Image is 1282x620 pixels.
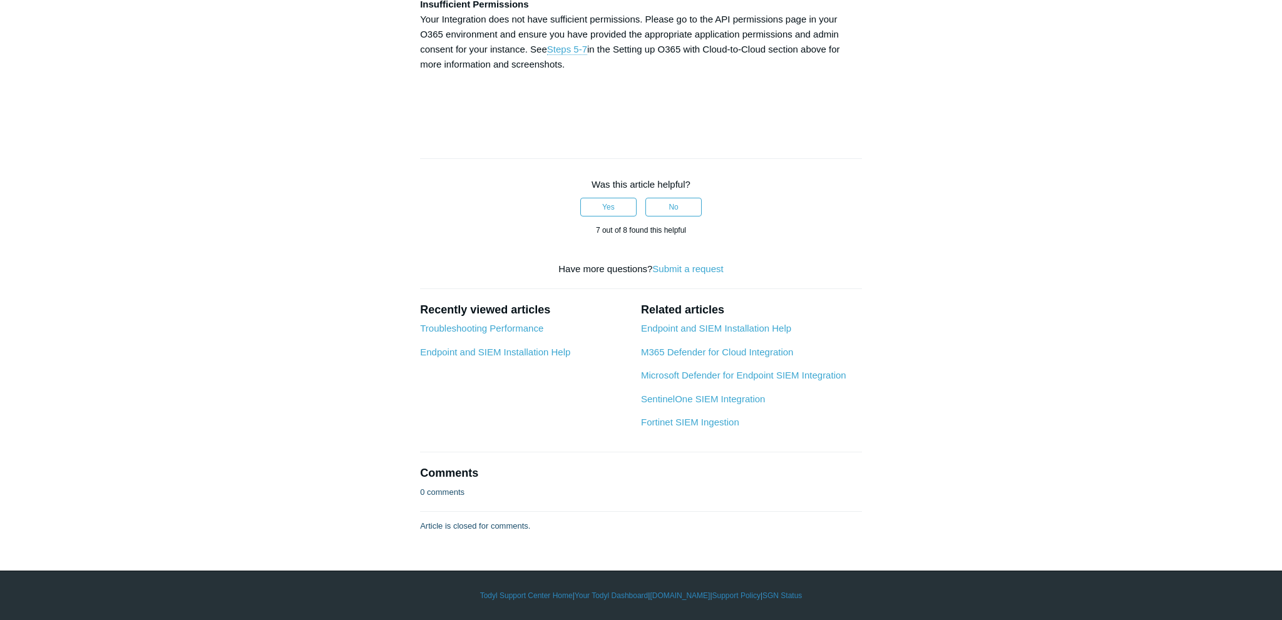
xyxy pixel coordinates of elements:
a: SGN Status [762,590,802,601]
a: Support Policy [712,590,761,601]
a: Your Todyl Dashboard [575,590,648,601]
a: Submit a request [652,263,723,274]
button: This article was helpful [580,198,637,216]
h2: Comments [420,465,862,482]
div: Have more questions? [420,262,862,277]
span: Was this article helpful? [592,179,690,190]
a: SentinelOne SIEM Integration [641,394,765,404]
h2: Related articles [641,302,862,318]
a: Fortinet SIEM Ingestion [641,417,739,427]
button: This article was not helpful [645,198,702,216]
a: Endpoint and SIEM Installation Help [641,323,791,333]
a: Endpoint and SIEM Installation Help [420,347,570,357]
a: [DOMAIN_NAME] [650,590,710,601]
a: M365 Defender for Cloud Integration [641,347,793,357]
p: 0 comments [420,486,464,499]
a: Steps 5-7 [547,44,587,55]
div: | | | | [278,590,1004,601]
a: Microsoft Defender for Endpoint SIEM Integration [641,370,846,380]
a: Troubleshooting Performance [420,323,543,333]
a: Todyl Support Center Home [480,590,573,601]
p: Article is closed for comments. [420,520,530,532]
span: 7 out of 8 found this helpful [596,226,686,235]
h2: Recently viewed articles [420,302,628,318]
